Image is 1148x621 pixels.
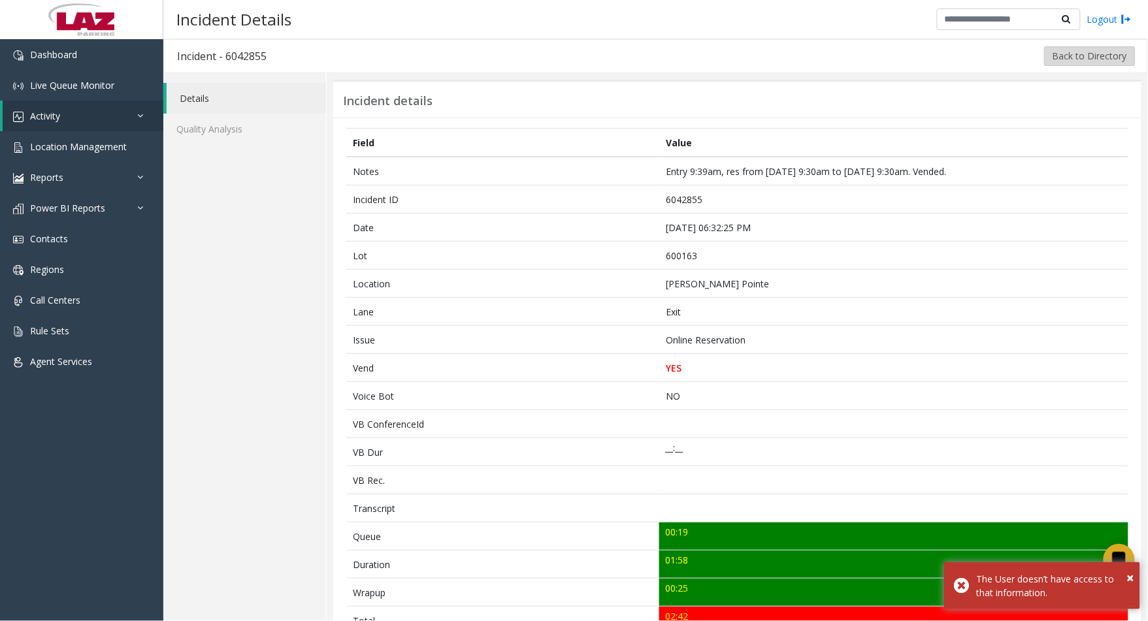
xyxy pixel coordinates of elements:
td: Vend [346,354,659,382]
td: VB ConferenceId [346,410,659,438]
td: 600163 [659,242,1128,270]
span: Call Centers [30,294,80,306]
span: Live Queue Monitor [30,79,114,91]
h3: Incident Details [170,3,298,35]
h3: Incident - 6042855 [164,41,280,71]
td: Transcript [346,494,659,522]
img: 'icon' [13,142,24,153]
img: 'icon' [13,326,24,337]
th: Field [346,129,659,157]
a: Quality Analysis [163,114,326,144]
td: Voice Bot [346,382,659,410]
h3: Incident details [343,94,433,108]
a: Activity [3,101,163,131]
td: Issue [346,326,659,354]
td: Location [346,270,659,298]
td: Lot [346,242,659,270]
button: Close [1127,568,1134,588]
th: Value [659,129,1128,157]
td: Duration [346,550,659,579]
td: VB Rec. [346,466,659,494]
td: Entry 9:39am, res from [DATE] 9:30am to [DATE] 9:30am. Vended. [659,157,1128,185]
img: logout [1121,12,1132,26]
img: 'icon' [13,265,24,276]
span: × [1127,569,1134,586]
img: 'icon' [13,81,24,91]
td: 00:19 [659,522,1128,550]
span: Rule Sets [30,325,69,337]
p: YES [666,361,1121,375]
td: Incident ID [346,185,659,214]
div: The User doesn’t have access to that information. [977,572,1130,599]
td: 6042855 [659,185,1128,214]
img: 'icon' [13,204,24,214]
a: Details [167,83,326,114]
span: Contacts [30,232,68,245]
img: 'icon' [13,296,24,306]
span: Location Management [30,140,127,153]
td: [PERSON_NAME] Pointe [659,270,1128,298]
td: Notes [346,157,659,185]
td: VB Dur [346,438,659,466]
td: __:__ [659,438,1128,466]
td: Online Reservation [659,326,1128,354]
span: Agent Services [30,355,92,368]
img: 'icon' [13,234,24,245]
img: 'icon' [13,112,24,122]
td: Lane [346,298,659,326]
td: Wrapup [346,579,659,607]
span: Power BI Reports [30,202,105,214]
span: Reports [30,171,63,183]
p: NO [666,389,1121,403]
img: 'icon' [13,173,24,183]
a: Logout [1087,12,1132,26]
td: 01:58 [659,550,1128,579]
span: Regions [30,263,64,276]
img: 'icon' [13,357,24,368]
span: Dashboard [30,48,77,61]
td: Date [346,214,659,242]
td: 00:25 [659,579,1128,607]
td: [DATE] 06:32:25 PM [659,214,1128,242]
img: 'icon' [13,50,24,61]
td: Queue [346,522,659,550]
button: Back to Directory [1044,46,1136,66]
span: Activity [30,110,60,122]
td: Exit [659,298,1128,326]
